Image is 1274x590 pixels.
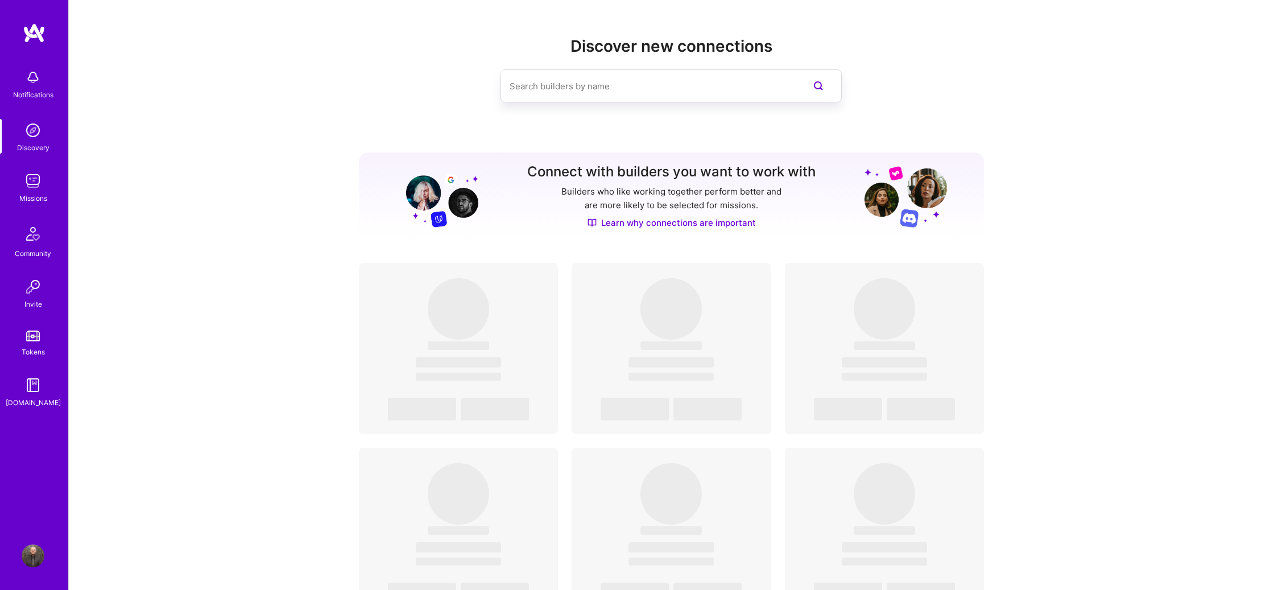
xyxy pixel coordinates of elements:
span: ‌ [628,357,714,368]
div: Missions [19,192,47,204]
span: ‌ [628,373,714,381]
img: bell [22,66,44,89]
div: Tokens [22,346,45,358]
span: ‌ [814,398,882,420]
span: ‌ [887,398,955,420]
span: ‌ [842,373,927,381]
span: ‌ [640,463,702,525]
span: ‌ [842,558,927,566]
span: ‌ [416,558,501,566]
img: logo [23,23,45,43]
img: teamwork [22,170,44,192]
span: ‌ [416,542,501,552]
i: icon SearchPurple [812,79,825,93]
span: ‌ [854,526,915,535]
span: ‌ [628,542,714,552]
img: Community [19,220,47,247]
div: Invite [24,298,42,310]
a: Learn why connections are important [588,217,756,229]
img: guide book [22,374,44,397]
img: Discover [588,218,597,228]
span: ‌ [842,357,927,368]
span: ‌ [854,278,915,340]
span: ‌ [388,398,456,420]
span: ‌ [640,278,702,340]
span: ‌ [416,357,501,368]
p: Builders who like working together perform better and are more likely to be selected for missions. [559,185,784,212]
span: ‌ [854,341,915,350]
img: Invite [22,275,44,298]
div: Notifications [13,89,53,101]
span: ‌ [416,373,501,381]
span: ‌ [428,341,489,350]
img: discovery [22,119,44,142]
span: ‌ [428,526,489,535]
span: ‌ [842,542,927,552]
span: ‌ [640,526,702,535]
img: Grow your network [396,165,478,228]
span: ‌ [673,398,742,420]
img: tokens [26,331,40,341]
span: ‌ [461,398,529,420]
h3: Connect with builders you want to work with [527,164,816,180]
div: [DOMAIN_NAME] [6,397,61,409]
span: ‌ [428,463,489,525]
span: ‌ [628,558,714,566]
span: ‌ [428,278,489,340]
span: ‌ [601,398,669,420]
span: ‌ [640,341,702,350]
h2: Discover new connections [359,37,985,56]
input: Search builders by name [510,72,787,101]
div: Discovery [17,142,49,154]
a: User Avatar [19,544,47,567]
span: ‌ [854,463,915,525]
img: Grow your network [864,166,947,228]
div: Community [15,247,51,259]
img: User Avatar [22,544,44,567]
